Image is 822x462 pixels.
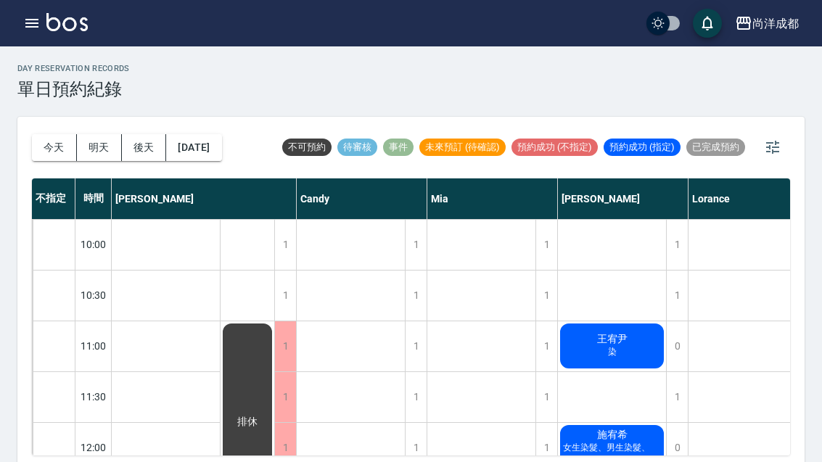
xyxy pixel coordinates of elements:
[666,321,688,371] div: 0
[689,178,819,219] div: Lorance
[666,271,688,321] div: 1
[605,346,620,358] span: 染
[686,141,745,154] span: 已完成預約
[46,13,88,31] img: Logo
[558,178,689,219] div: [PERSON_NAME]
[17,79,130,99] h3: 單日預約紀錄
[337,141,377,154] span: 待審核
[666,372,688,422] div: 1
[274,220,296,270] div: 1
[419,141,506,154] span: 未來預訂 (待確認)
[77,134,122,161] button: 明天
[405,372,427,422] div: 1
[666,220,688,270] div: 1
[32,134,77,161] button: 今天
[729,9,805,38] button: 尚洋成都
[166,134,221,161] button: [DATE]
[535,321,557,371] div: 1
[75,321,112,371] div: 11:00
[75,178,112,219] div: 時間
[405,271,427,321] div: 1
[604,141,681,154] span: 預約成功 (指定)
[752,15,799,33] div: 尚洋成都
[693,9,722,38] button: save
[535,220,557,270] div: 1
[427,178,558,219] div: Mia
[405,321,427,371] div: 1
[535,372,557,422] div: 1
[535,271,557,321] div: 1
[274,372,296,422] div: 1
[594,333,630,346] span: 王宥尹
[274,321,296,371] div: 1
[17,64,130,73] h2: day Reservation records
[594,429,630,442] span: 施宥希
[511,141,598,154] span: 預約成功 (不指定)
[75,371,112,422] div: 11:30
[274,271,296,321] div: 1
[75,270,112,321] div: 10:30
[32,178,75,219] div: 不指定
[122,134,167,161] button: 後天
[405,220,427,270] div: 1
[282,141,332,154] span: 不可預約
[112,178,297,219] div: [PERSON_NAME]
[383,141,414,154] span: 事件
[297,178,427,219] div: Candy
[234,416,260,429] span: 排休
[75,219,112,270] div: 10:00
